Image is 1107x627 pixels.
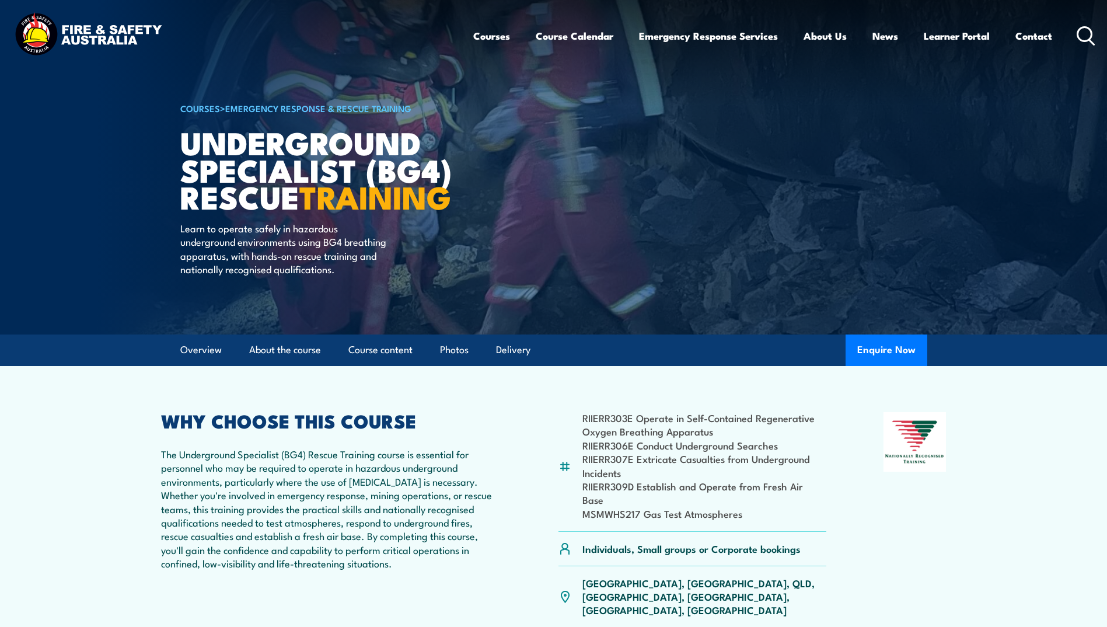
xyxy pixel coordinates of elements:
[883,412,947,472] img: Nationally Recognised Training logo.
[225,102,411,114] a: Emergency Response & Rescue Training
[249,335,321,365] a: About the course
[1015,20,1052,51] a: Contact
[440,335,469,365] a: Photos
[582,542,801,555] p: Individuals, Small groups or Corporate bookings
[161,412,502,429] h2: WHY CHOOSE THIS COURSE
[846,335,927,366] button: Enquire Now
[348,335,413,365] a: Course content
[180,335,222,365] a: Overview
[582,452,827,479] li: RIIERR307E Extricate Casualties from Underground Incidents
[582,438,827,452] li: RIIERR306E Conduct Underground Searches
[180,101,469,115] h6: >
[639,20,778,51] a: Emergency Response Services
[582,576,827,617] p: [GEOGRAPHIC_DATA], [GEOGRAPHIC_DATA], QLD, [GEOGRAPHIC_DATA], [GEOGRAPHIC_DATA], [GEOGRAPHIC_DATA...
[536,20,613,51] a: Course Calendar
[924,20,990,51] a: Learner Portal
[582,479,827,507] li: RIIERR309D Establish and Operate from Fresh Air Base
[496,335,530,365] a: Delivery
[473,20,510,51] a: Courses
[582,507,827,520] li: MSMWHS217 Gas Test Atmospheres
[180,221,393,276] p: Learn to operate safely in hazardous underground environments using BG4 breathing apparatus, with...
[180,102,220,114] a: COURSES
[161,447,502,570] p: The Underground Specialist (BG4) Rescue Training course is essential for personnel who may be req...
[582,411,827,438] li: RIIERR303E Operate in Self-Contained Regenerative Oxygen Breathing Apparatus
[299,172,451,220] strong: TRAINING
[804,20,847,51] a: About Us
[180,128,469,210] h1: Underground Specialist (BG4) Rescue
[872,20,898,51] a: News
